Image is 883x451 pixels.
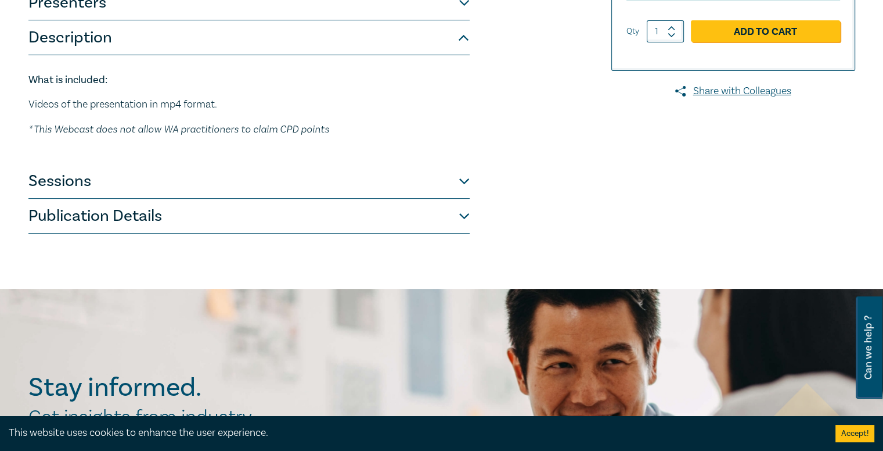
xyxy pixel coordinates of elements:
[611,84,855,99] a: Share with Colleagues
[9,425,818,441] div: This website uses cookies to enhance the user experience.
[28,199,470,234] button: Publication Details
[28,123,329,135] em: * This Webcast does not allow WA practitioners to claim CPD points
[28,164,470,199] button: Sessions
[28,373,302,403] h2: Stay informed.
[28,97,470,112] p: Videos of the presentation in mp4 format.
[626,25,639,38] label: Qty
[691,20,840,42] a: Add to Cart
[863,303,874,392] span: Can we help ?
[835,425,874,442] button: Accept cookies
[28,73,107,87] strong: What is included:
[28,20,470,55] button: Description
[647,20,684,42] input: 1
